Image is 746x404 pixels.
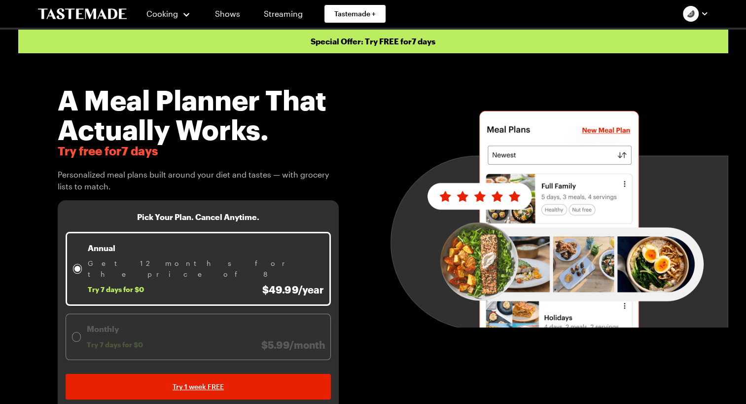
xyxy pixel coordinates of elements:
[58,85,339,144] h1: A Meal Planner That Actually Works.
[58,144,339,158] span: Try free for 7 days
[88,242,323,254] p: Annual
[58,169,339,192] span: Personalized meal plans built around your diet and tastes — with grocery lists to match.
[137,212,259,222] h3: Pick Your Plan. Cancel Anytime.
[334,9,376,19] span: Tastemade +
[66,374,331,400] a: Try 1 week FREE
[146,2,191,26] button: Cooking
[87,323,324,335] p: Monthly
[38,8,127,20] a: To Tastemade Home Page
[683,6,699,22] img: Profile picture
[262,284,323,295] span: $49.99/year
[87,340,143,349] span: Try 7 days for $0
[88,285,144,294] span: Try 7 days for $0
[18,30,728,53] p: Special Offer: Try FREE for 7 days
[146,9,178,18] span: Cooking
[324,5,386,23] a: Tastemade +
[683,6,709,22] button: Profile picture
[261,339,324,351] span: $5.99/month
[173,382,224,392] span: Try 1 week FREE
[88,258,323,280] span: Get 12 months for the price of 8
